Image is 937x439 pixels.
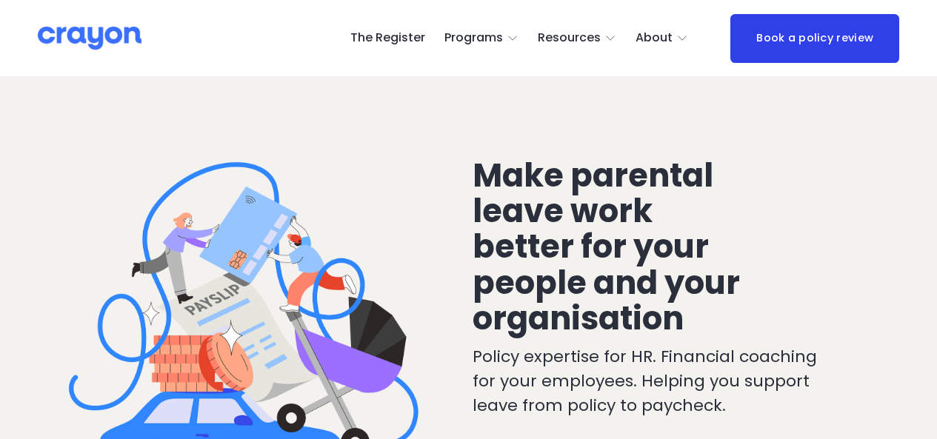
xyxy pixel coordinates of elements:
[636,27,673,49] span: About
[473,153,747,341] span: Make parental leave work better for your people and your organisation
[38,25,141,51] img: Crayon
[473,344,827,418] p: Policy expertise for HR. Financial coaching for your employees. Helping you support leave from po...
[730,14,899,63] a: Book a policy review
[350,27,425,50] a: The Register
[444,27,519,50] a: folder dropdown
[444,27,503,49] span: Programs
[636,27,689,50] a: folder dropdown
[538,27,601,49] span: Resources
[538,27,617,50] a: folder dropdown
